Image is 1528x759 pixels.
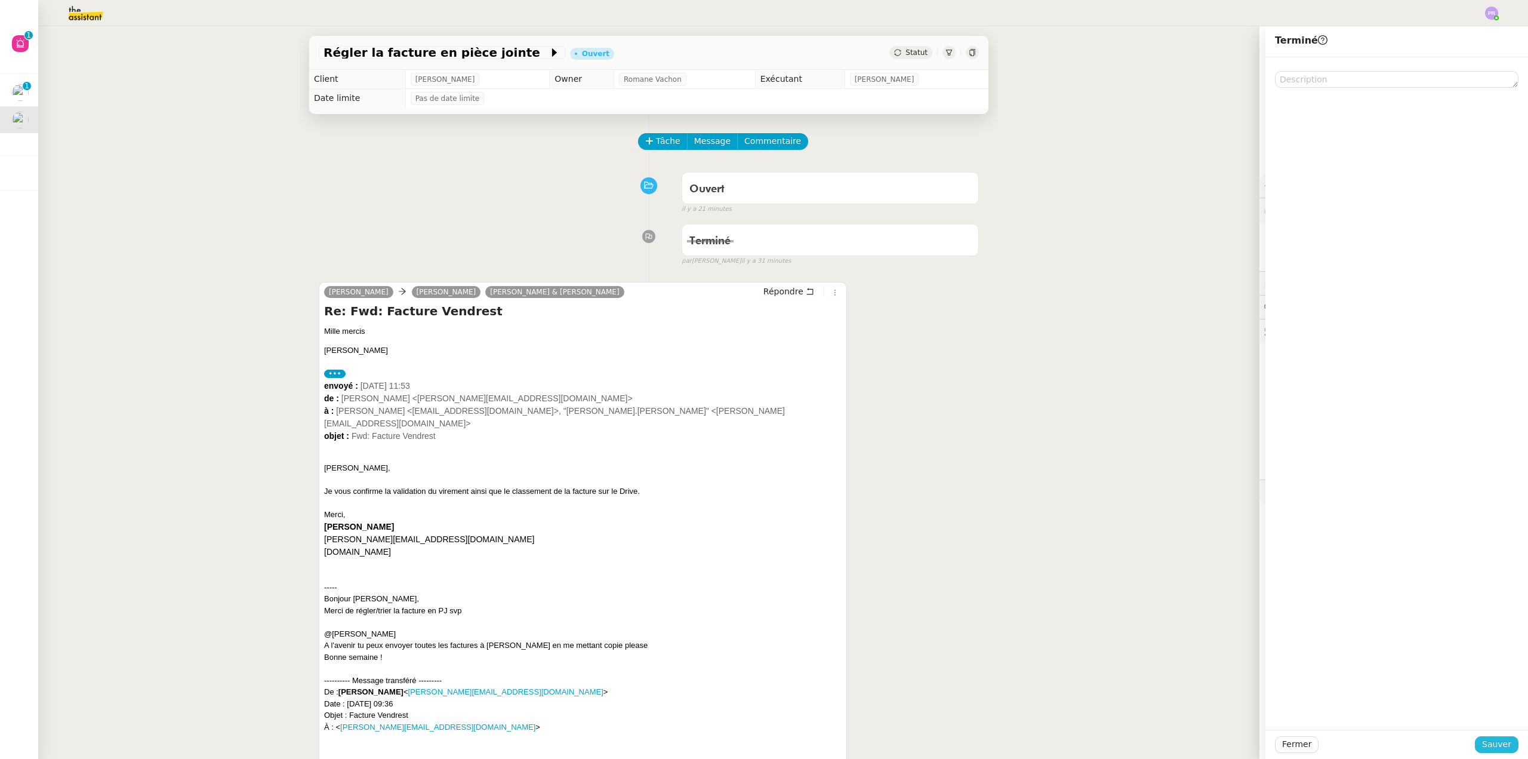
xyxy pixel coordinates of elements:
div: 💬Commentaires [1259,296,1528,319]
p: [PERSON_NAME] [324,345,842,357]
td: Owner [550,70,614,89]
span: Romane Vachon [624,73,682,85]
span: par [682,256,692,266]
p: 1 [24,82,29,93]
img: users%2FfjlNmCTkLiVoA3HQjY3GA5JXGxb2%2Favatar%2Fstarofservice_97480retdsc0392.png [12,84,29,101]
a: [PERSON_NAME] [412,287,481,297]
button: Commentaire [737,133,808,150]
span: Terminé [1275,35,1327,46]
a: [DOMAIN_NAME] [324,547,391,557]
span: Ouvert [689,184,725,195]
p: 1 [26,31,31,42]
strong: à : [324,406,334,416]
h4: Re: Fwd: Facture Vendrest [324,303,842,319]
div: ----- [324,582,842,594]
div: [PERSON_NAME], [324,462,842,474]
strong: de : [324,394,339,403]
div: 🔐Données client [1259,198,1528,222]
img: svg [1485,7,1498,20]
span: 🕵️ [1264,326,1418,336]
span: 🔐 [1264,203,1342,217]
button: Tâche [638,133,688,150]
button: Fermer [1275,736,1318,753]
td: Date limite [309,89,405,108]
span: Régler la facture en pièce jointe [324,47,549,59]
span: Statut [905,48,928,57]
div: ---------- Message transféré --------- De : < > Date : [DATE] 09:36 Objet : Facture Vendrest À : < > [324,675,842,733]
strong: [PERSON_NAME] [338,687,403,696]
label: ••• [324,370,346,378]
span: Répondre [763,285,803,297]
span: 💬 [1264,302,1341,312]
div: Ouvert [582,50,609,57]
span: [PERSON_NAME] [855,73,914,85]
a: [PERSON_NAME] & [PERSON_NAME] [485,287,624,297]
strong: objet : [324,431,349,441]
td: Exécutant [755,70,845,89]
div: 🧴Autres [1259,480,1528,503]
span: Fermer [1282,738,1311,751]
span: Commentaire [744,134,801,148]
span: Message [694,134,731,148]
span: il y a 31 minutes [741,256,791,266]
span: [PERSON_NAME] <[EMAIL_ADDRESS][DOMAIN_NAME]>, "[PERSON_NAME].[PERSON_NAME]" <[PERSON_NAME][EMAIL_... [324,406,785,428]
td: [PERSON_NAME] [324,521,534,533]
nz-badge-sup: 1 [24,31,33,39]
button: Message [687,133,738,150]
a: [PERSON_NAME][EMAIL_ADDRESS][DOMAIN_NAME] [324,534,534,544]
span: 🧴 [1264,487,1301,496]
div: 🕵️Autres demandes en cours 19 [1259,319,1528,343]
nz-badge-sup: 1 [23,82,31,90]
p: Mille mercis [324,325,842,337]
div: Bonjour [PERSON_NAME], [324,593,842,605]
span: Terminé [689,236,731,247]
td: Client [309,70,405,89]
a: [PERSON_NAME][EMAIL_ADDRESS][DOMAIN_NAME] [340,723,535,732]
div: Bonne semaine ! [324,652,842,663]
small: [PERSON_NAME] [682,256,791,266]
span: [DATE] 11:53 [361,381,410,391]
button: Sauver [1475,736,1518,753]
span: [PERSON_NAME] [415,73,475,85]
button: Répondre [759,285,818,298]
span: Pas de date limite [415,93,480,105]
div: Je vous confirme la validation du virement ainsi que le classement de la facture sur le Drive. [324,485,842,497]
a: [PERSON_NAME] [324,287,393,297]
div: ⚙️Procédures [1259,174,1528,198]
span: ⚙️ [1264,179,1326,193]
div: Merci de régler/trier la facture en PJ svp @[PERSON_NAME] A l'avenir tu peux envoyer toutes les f... [324,605,842,652]
span: Sauver [1482,738,1511,751]
span: ⏲️ [1264,278,1347,288]
img: users%2FfjlNmCTkLiVoA3HQjY3GA5JXGxb2%2Favatar%2Fstarofservice_97480retdsc0392.png [12,112,29,128]
span: [PERSON_NAME] <[PERSON_NAME][EMAIL_ADDRESS][DOMAIN_NAME]> [341,394,633,403]
a: [PERSON_NAME][EMAIL_ADDRESS][DOMAIN_NAME] [408,687,603,696]
strong: envoyé : [324,381,358,391]
div: ⏲️Tâches 6:07 [1259,272,1528,295]
span: il y a 21 minutes [682,204,732,214]
span: Tâche [656,134,680,148]
div: Merci, [324,509,842,521]
span: Fwd: Facture Vendrest [352,431,436,441]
